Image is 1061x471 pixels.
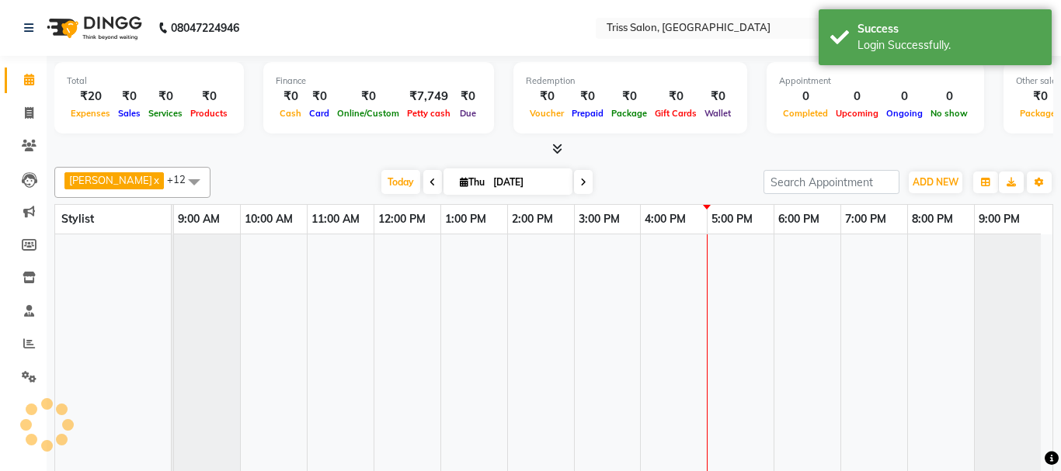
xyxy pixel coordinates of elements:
div: ₹0 [526,88,568,106]
a: x [152,174,159,186]
span: Online/Custom [333,108,403,119]
span: Expenses [67,108,114,119]
div: Appointment [779,74,972,88]
input: Search Appointment [764,170,899,194]
span: Cash [276,108,305,119]
span: Services [144,108,186,119]
div: ₹0 [454,88,482,106]
a: 9:00 PM [975,208,1024,230]
span: Today [381,170,420,194]
div: Total [67,74,231,88]
span: Ongoing [882,108,927,119]
div: ₹0 [186,88,231,106]
a: 10:00 AM [241,208,297,230]
div: ₹0 [276,88,305,106]
span: Sales [114,108,144,119]
div: ₹0 [144,88,186,106]
a: 2:00 PM [508,208,557,230]
a: 9:00 AM [174,208,224,230]
span: ADD NEW [913,176,958,188]
span: Voucher [526,108,568,119]
div: 0 [832,88,882,106]
div: ₹20 [67,88,114,106]
input: 2025-09-04 [489,171,566,194]
div: 0 [779,88,832,106]
a: 3:00 PM [575,208,624,230]
div: 0 [882,88,927,106]
div: ₹0 [114,88,144,106]
span: Due [456,108,480,119]
span: No show [927,108,972,119]
a: 6:00 PM [774,208,823,230]
b: 08047224946 [171,6,239,50]
a: 7:00 PM [841,208,890,230]
div: ₹0 [333,88,403,106]
span: Stylist [61,212,94,226]
a: 5:00 PM [708,208,757,230]
span: +12 [167,173,197,185]
span: [PERSON_NAME] [69,174,152,186]
a: 4:00 PM [641,208,690,230]
span: Petty cash [403,108,454,119]
div: ₹0 [607,88,651,106]
div: ₹0 [568,88,607,106]
img: logo [40,6,146,50]
span: Upcoming [832,108,882,119]
div: Login Successfully. [857,37,1040,54]
a: 8:00 PM [908,208,957,230]
div: Redemption [526,74,735,88]
div: ₹0 [701,88,735,106]
span: Gift Cards [651,108,701,119]
div: Success [857,21,1040,37]
a: 1:00 PM [441,208,490,230]
div: ₹0 [651,88,701,106]
div: Finance [276,74,482,88]
button: ADD NEW [909,171,962,193]
div: ₹7,749 [403,88,454,106]
span: Card [305,108,333,119]
div: 0 [927,88,972,106]
a: 12:00 PM [374,208,430,230]
a: 11:00 AM [308,208,364,230]
span: Completed [779,108,832,119]
span: Package [607,108,651,119]
span: Wallet [701,108,735,119]
span: Thu [456,176,489,188]
span: Products [186,108,231,119]
span: Prepaid [568,108,607,119]
div: ₹0 [305,88,333,106]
